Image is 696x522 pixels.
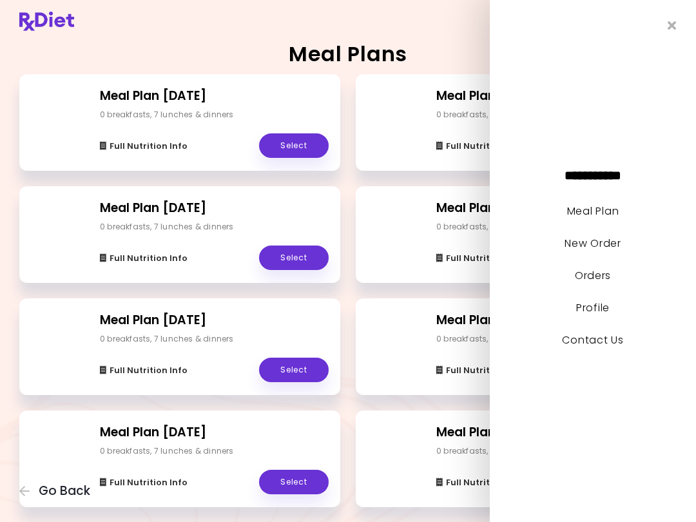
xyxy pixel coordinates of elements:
[436,445,570,457] div: 0 breakfasts , 7 lunches & dinners
[39,484,90,498] span: Go Back
[100,363,188,378] button: Full Nutrition Info - Meal Plan 7/10/2025
[436,109,570,121] div: 0 breakfasts , 7 lunches & dinners
[100,87,329,106] h2: Meal Plan [DATE]
[100,139,188,154] button: Full Nutrition Info - Meal Plan 8/7/2025
[436,475,524,490] button: Full Nutrition Info - Meal Plan 6/19/2025
[668,19,677,32] i: Close
[259,358,329,382] a: Select - Meal Plan 7/10/2025
[100,423,329,442] h2: Meal Plan [DATE]
[110,141,188,151] span: Full Nutrition Info
[562,333,623,347] a: Contact Us
[436,333,570,345] div: 0 breakfasts , 7 lunches & dinners
[100,251,188,266] button: Full Nutrition Info - Meal Plan 7/24/2025
[100,199,329,218] h2: Meal Plan [DATE]
[446,365,524,376] span: Full Nutrition Info
[446,253,524,264] span: Full Nutrition Info
[259,246,329,270] a: Select - Meal Plan 7/24/2025
[446,478,524,488] span: Full Nutrition Info
[110,365,188,376] span: Full Nutrition Info
[110,478,188,488] span: Full Nutrition Info
[19,12,74,31] img: RxDiet
[289,44,407,64] h2: Meal Plans
[19,484,97,498] button: Go Back
[436,139,524,154] button: Full Nutrition Info - Meal Plan 7/31/2025
[100,221,234,233] div: 0 breakfasts , 7 lunches & dinners
[436,363,524,378] button: Full Nutrition Info - Meal Plan 7/3/2025
[436,221,570,233] div: 0 breakfasts , 7 lunches & dinners
[576,300,610,315] a: Profile
[436,87,665,106] h2: Meal Plan [DATE]
[565,236,621,251] a: New Order
[259,133,329,158] a: Select - Meal Plan 8/7/2025
[110,253,188,264] span: Full Nutrition Info
[259,470,329,494] a: Select - Meal Plan 6/26/2025
[100,109,234,121] div: 0 breakfasts , 7 lunches & dinners
[436,311,665,330] h2: Meal Plan [DATE]
[575,268,611,283] a: Orders
[100,445,234,457] div: 0 breakfasts , 7 lunches & dinners
[446,141,524,151] span: Full Nutrition Info
[567,204,619,218] a: Meal Plan
[100,475,188,490] button: Full Nutrition Info - Meal Plan 6/26/2025
[436,199,665,218] h2: Meal Plan [DATE]
[100,333,234,345] div: 0 breakfasts , 7 lunches & dinners
[436,423,665,442] h2: Meal Plan [DATE]
[436,251,524,266] button: Full Nutrition Info - Meal Plan 7/17/2025
[100,311,329,330] h2: Meal Plan [DATE]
